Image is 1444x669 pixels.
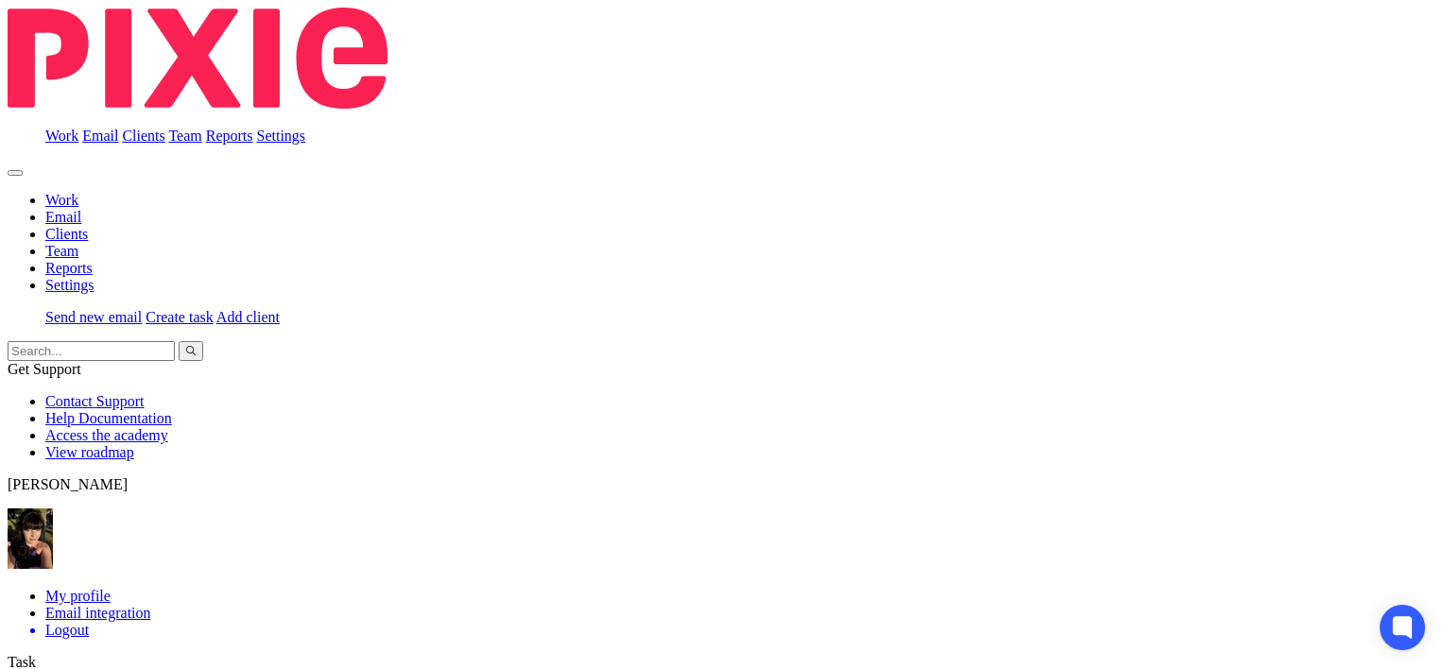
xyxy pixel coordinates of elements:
[45,277,95,293] a: Settings
[8,361,81,377] span: Get Support
[45,128,78,144] a: Work
[45,588,111,604] a: My profile
[45,427,168,443] a: Access the academy
[45,393,144,409] a: Contact Support
[8,508,53,569] img: 20210723_200136.jpg
[45,410,172,426] a: Help Documentation
[8,8,387,109] img: Pixie
[257,128,306,144] a: Settings
[122,128,164,144] a: Clients
[45,444,134,460] a: View roadmap
[82,128,118,144] a: Email
[168,128,201,144] a: Team
[179,341,203,361] button: Search
[206,128,253,144] a: Reports
[45,605,151,621] a: Email integration
[45,209,81,225] a: Email
[45,622,1436,639] a: Logout
[8,476,1436,493] p: [PERSON_NAME]
[45,243,78,259] a: Team
[45,226,88,242] a: Clients
[45,192,78,208] a: Work
[45,622,89,638] span: Logout
[45,260,93,276] a: Reports
[216,309,280,325] a: Add client
[8,341,175,361] input: Search
[45,309,142,325] a: Send new email
[146,309,214,325] a: Create task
